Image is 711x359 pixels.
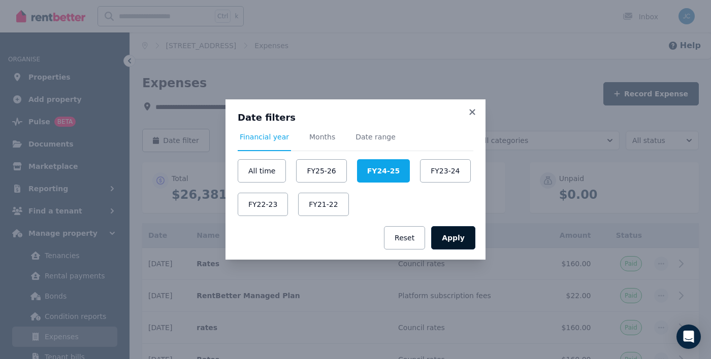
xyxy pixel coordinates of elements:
button: All time [238,159,286,183]
div: Open Intercom Messenger [676,325,701,349]
nav: Tabs [238,132,473,151]
button: FY23-24 [420,159,470,183]
span: Date range [355,132,396,142]
span: Months [309,132,335,142]
span: Financial year [240,132,289,142]
button: Reset [384,226,425,249]
button: FY22-23 [238,193,288,216]
button: FY25-26 [296,159,346,183]
h3: Date filters [238,112,473,124]
button: Apply [431,226,475,249]
button: FY24-25 [357,159,410,183]
button: FY21-22 [298,193,348,216]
